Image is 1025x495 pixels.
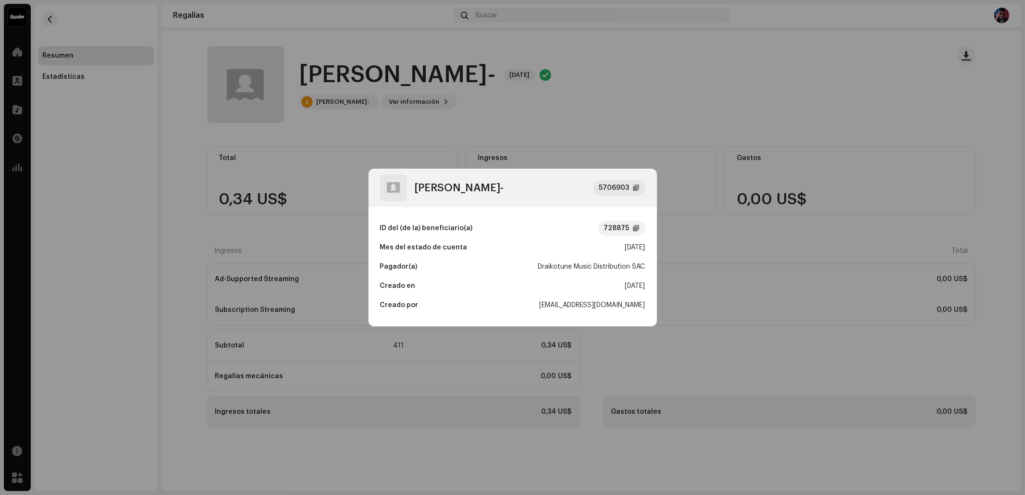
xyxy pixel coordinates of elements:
div: 5706903 [599,182,630,194]
div: Pagador(a) [380,257,418,276]
div: 728875 [604,219,630,238]
div: Draikotune Music Distribution SAC [538,257,645,276]
div: Mes del estado de cuenta [380,238,468,257]
div: [PERSON_NAME]- [415,182,504,194]
div: [EMAIL_ADDRESS][DOMAIN_NAME] [540,296,645,315]
div: [DATE] [625,276,645,296]
div: Creado en [380,276,416,296]
div: [DATE] [625,238,645,257]
div: Creado por [380,296,419,315]
div: ID del (de la) beneficiario(a) [380,219,473,238]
